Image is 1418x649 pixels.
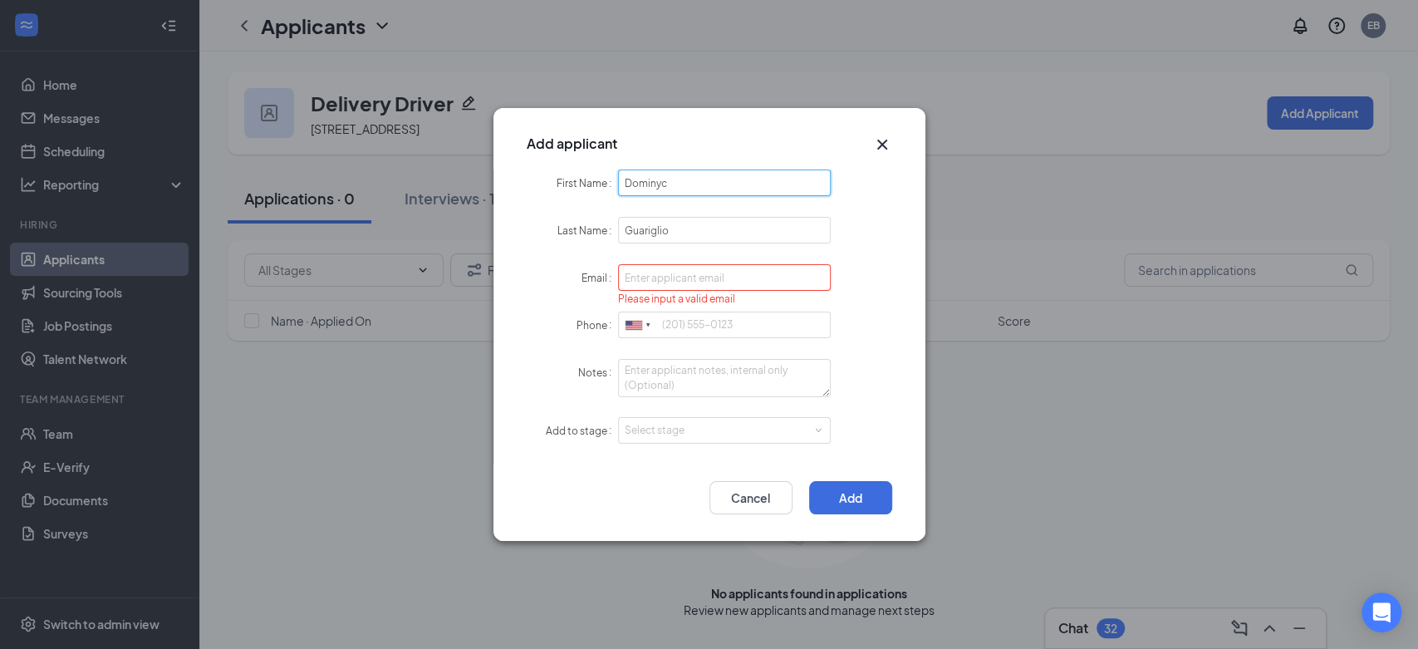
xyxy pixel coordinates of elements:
label: First Name [557,177,618,189]
div: Open Intercom Messenger [1362,592,1401,632]
input: Last Name [618,217,832,243]
button: Cancel [709,481,792,514]
textarea: Notes [618,359,832,397]
div: United States: +1 [619,312,657,338]
label: Notes [578,366,618,379]
label: Add to stage [546,425,618,437]
input: Email [618,264,832,291]
label: Phone [577,319,618,332]
button: Add [809,481,892,514]
svg: Cross [872,135,892,155]
input: First Name [618,170,832,196]
label: Email [581,272,618,284]
input: (201) 555-0123 [618,312,832,338]
div: Select stage [625,422,817,439]
button: Close [872,135,892,155]
div: Please input a valid email [618,292,832,307]
label: Last Name [557,224,618,237]
h3: Add applicant [527,135,617,153]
